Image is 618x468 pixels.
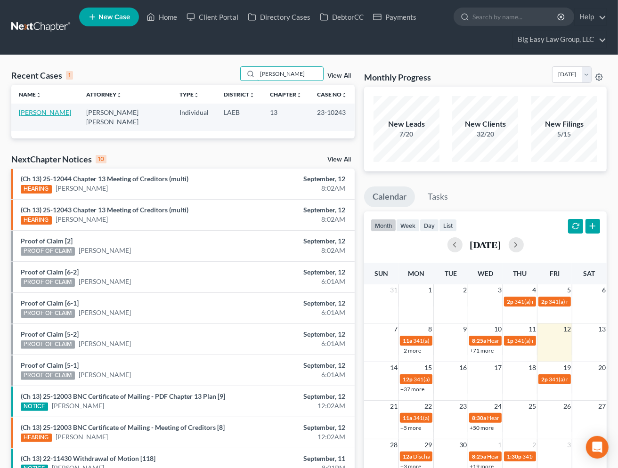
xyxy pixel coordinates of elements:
[374,129,439,139] div: 7/20
[216,104,262,130] td: LAEB
[364,72,431,83] h3: Monthly Progress
[56,432,108,442] a: [PERSON_NAME]
[514,298,605,305] span: 341(a) meeting for [PERSON_NAME]
[562,401,572,412] span: 26
[470,240,501,250] h2: [DATE]
[21,330,79,338] a: Proof of Claim [5-2]
[21,185,52,194] div: HEARING
[172,104,216,130] td: Individual
[428,284,433,296] span: 1
[478,269,493,277] span: Wed
[21,216,52,225] div: HEARING
[244,361,345,370] div: September, 12
[21,340,75,349] div: PROOF OF CLAIM
[528,362,537,373] span: 18
[270,91,302,98] a: Chapterunfold_more
[296,92,302,98] i: unfold_more
[462,284,468,296] span: 2
[389,439,398,451] span: 28
[413,337,504,344] span: 341(a) meeting for [PERSON_NAME]
[513,31,606,48] a: Big Easy Law Group, LLC
[514,337,605,344] span: 341(a) meeting for [PERSON_NAME]
[528,401,537,412] span: 25
[21,299,79,307] a: Proof of Claim [6-1]
[408,269,424,277] span: Mon
[389,362,398,373] span: 14
[420,219,439,232] button: day
[462,323,468,335] span: 9
[458,439,468,451] span: 30
[342,92,347,98] i: unfold_more
[419,186,456,207] a: Tasks
[541,376,548,383] span: 2p
[66,71,73,80] div: 1
[21,175,188,183] a: (Ch 13) 25-12044 Chapter 13 Meeting of Creditors (multi)
[389,284,398,296] span: 31
[79,308,131,317] a: [PERSON_NAME]
[368,8,421,25] a: Payments
[21,454,155,462] a: (Ch 13) 22-11430 Withdrawal of Motion [118]
[19,91,41,98] a: Nameunfold_more
[244,423,345,432] div: September, 12
[194,92,199,98] i: unfold_more
[309,104,355,130] td: 23-10243
[424,439,433,451] span: 29
[393,323,398,335] span: 7
[79,370,131,379] a: [PERSON_NAME]
[244,215,345,224] div: 8:02AM
[244,236,345,246] div: September, 12
[513,269,527,277] span: Thu
[79,246,131,255] a: [PERSON_NAME]
[470,347,494,354] a: +71 more
[79,277,131,286] a: [PERSON_NAME]
[244,308,345,317] div: 6:01AM
[96,155,106,163] div: 10
[21,392,225,400] a: (Ch 13) 25-12003 BNC Certificate of Mailing - PDF Chapter 13 Plan [9]
[374,119,439,129] div: New Leads
[458,362,468,373] span: 16
[21,434,52,442] div: HEARING
[400,386,424,393] a: +37 more
[315,8,368,25] a: DebtorCC
[472,453,486,460] span: 8:25a
[541,298,548,305] span: 2p
[389,401,398,412] span: 21
[116,92,122,98] i: unfold_more
[244,277,345,286] div: 6:01AM
[244,246,345,255] div: 8:02AM
[413,453,504,460] span: Discharge Date for [PERSON_NAME]
[497,439,503,451] span: 1
[597,362,607,373] span: 20
[400,347,421,354] a: +2 more
[317,91,347,98] a: Case Nounfold_more
[142,8,182,25] a: Home
[79,339,131,348] a: [PERSON_NAME]
[403,376,413,383] span: 12p
[244,330,345,339] div: September, 12
[472,414,486,421] span: 8:30a
[403,337,412,344] span: 11a
[21,423,225,431] a: (Ch 13) 25-12003 BNC Certificate of Mailing - Meeting of Creditors [8]
[458,401,468,412] span: 23
[52,401,104,411] a: [PERSON_NAME]
[575,8,606,25] a: Help
[244,401,345,411] div: 12:02AM
[424,401,433,412] span: 22
[531,129,597,139] div: 5/15
[400,424,421,431] a: +5 more
[493,362,503,373] span: 17
[493,323,503,335] span: 10
[493,401,503,412] span: 24
[98,14,130,21] span: New Case
[428,323,433,335] span: 8
[244,299,345,308] div: September, 12
[403,453,412,460] span: 12a
[531,119,597,129] div: New Filings
[562,323,572,335] span: 12
[327,156,351,163] a: View All
[21,268,79,276] a: Proof of Claim [6-2]
[21,371,75,380] div: PROOF OF CLAIM
[562,362,572,373] span: 19
[396,219,420,232] button: week
[522,453,613,460] span: 341(a) meeting for [PERSON_NAME]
